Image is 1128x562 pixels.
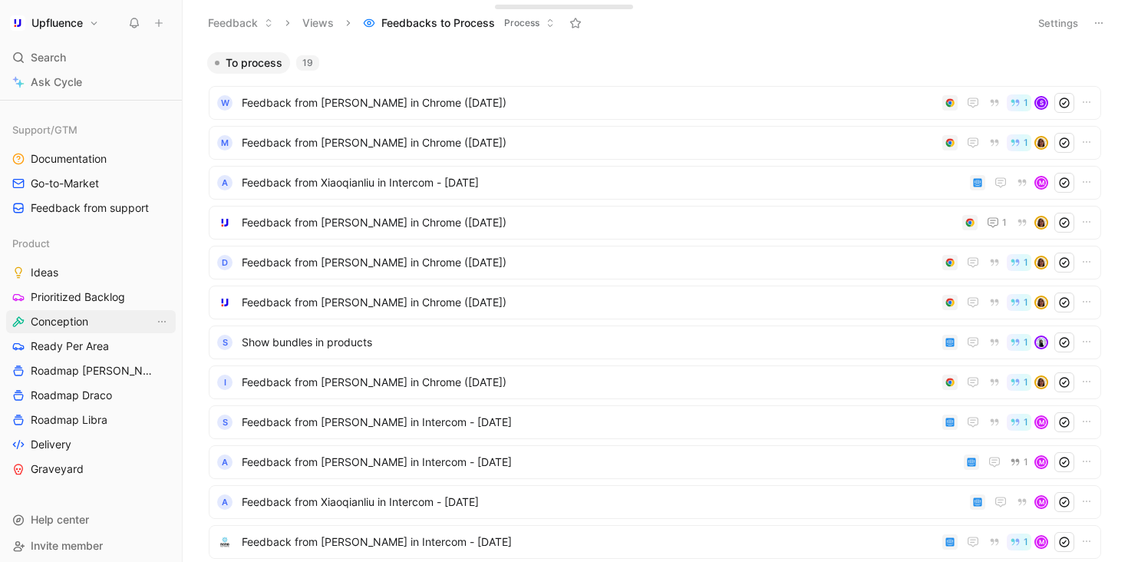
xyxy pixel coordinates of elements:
a: Feedback from support [6,197,176,220]
a: dFeedback from [PERSON_NAME] in Chrome ([DATE])1avatar [209,246,1101,279]
div: 19 [296,55,319,71]
a: Documentation [6,147,176,170]
button: 1 [984,213,1010,232]
button: View actions [154,314,170,329]
span: Search [31,48,66,67]
span: Help center [31,513,89,526]
a: SFeedback from [PERSON_NAME] in Intercom - [DATE]1M [209,405,1101,439]
div: Support/GTM [6,118,176,141]
div: A [217,455,233,470]
img: Upfluence [10,15,25,31]
img: avatar [1036,377,1047,388]
div: ProductIdeasPrioritized BacklogConceptionView actionsReady Per AreaRoadmap [PERSON_NAME]Roadmap D... [6,232,176,481]
span: 1 [1024,258,1028,267]
div: S [217,335,233,350]
a: ConceptionView actions [6,310,176,333]
a: Ideas [6,261,176,284]
span: Feedback from [PERSON_NAME] in Chrome ([DATE]) [242,293,936,312]
button: View actions [154,461,170,477]
div: M [217,135,233,150]
button: 1 [1007,94,1031,111]
a: logoFeedback from [PERSON_NAME] in Chrome ([DATE])1avatar [209,206,1101,240]
button: 1 [1007,294,1031,311]
a: WFeedback from [PERSON_NAME] in Chrome ([DATE])1S [209,86,1101,120]
div: d [217,255,233,270]
a: MFeedback from [PERSON_NAME] in Chrome ([DATE])1avatar [209,126,1101,160]
img: logo [217,534,233,550]
span: Graveyard [31,461,84,477]
div: Support/GTMDocumentationGo-to-MarketFeedback from support [6,118,176,220]
span: Feedback from [PERSON_NAME] in Chrome ([DATE]) [242,213,956,232]
button: View actions [154,437,170,452]
a: Go-to-Market [6,172,176,195]
span: Feedback from [PERSON_NAME] in Intercom - [DATE] [242,453,958,471]
h1: Upfluence [31,16,83,30]
div: A [217,494,233,510]
a: SShow bundles in products1avatar [209,326,1101,359]
span: Roadmap Draco [31,388,112,403]
button: 1 [1007,334,1031,351]
button: View actions [154,289,170,305]
button: View actions [156,363,171,379]
span: Support/GTM [12,122,78,137]
button: Feedbacks to ProcessProcess [356,12,562,35]
span: 1 [1024,378,1028,387]
a: Roadmap Libra [6,408,176,431]
button: Views [295,12,341,35]
span: Feedbacks to Process [381,15,495,31]
div: Drop anything here to capture feedback [505,1,576,7]
a: logoFeedback from [PERSON_NAME] in Chrome ([DATE])1avatar [209,286,1101,319]
button: View actions [154,388,170,403]
span: 1 [1002,218,1007,227]
span: 1 [1024,298,1028,307]
span: 1 [1024,537,1028,547]
img: logo [217,295,233,310]
button: View actions [154,412,170,428]
span: Documentation [31,151,107,167]
img: avatar [1036,137,1047,148]
button: To process [207,52,290,74]
button: View actions [154,200,170,216]
img: logo [217,215,233,230]
a: logoFeedback from [PERSON_NAME] in Intercom - [DATE]1M [209,525,1101,559]
div: Product [6,232,176,255]
span: Go-to-Market [31,176,99,191]
span: Feedback from [PERSON_NAME] in Intercom - [DATE] [242,533,936,551]
a: Ready Per Area [6,335,176,358]
a: AFeedback from [PERSON_NAME] in Intercom - [DATE]1M [209,445,1101,479]
a: Graveyard [6,458,176,481]
button: View actions [154,339,170,354]
div: M [1036,417,1047,428]
button: 1 [1007,414,1031,431]
span: Process [504,15,539,31]
div: i [217,375,233,390]
span: Prioritized Backlog [31,289,125,305]
a: Delivery [6,433,176,456]
button: View actions [154,176,170,191]
button: 1 [1007,534,1031,550]
div: S [1036,98,1047,108]
span: 1 [1024,138,1028,147]
button: 1 [1007,454,1031,471]
div: M [1036,497,1047,507]
div: S [217,415,233,430]
button: UpfluenceUpfluence [6,12,103,34]
span: Conception [31,314,88,329]
span: Ask Cycle [31,73,82,91]
span: 1 [1024,458,1028,467]
div: M [1036,457,1047,468]
span: Product [12,236,50,251]
span: Ready Per Area [31,339,109,354]
span: Feedback from [PERSON_NAME] in Chrome ([DATE]) [242,373,936,392]
a: Roadmap [PERSON_NAME] [6,359,176,382]
span: Feedback from Xiaoqianliu in Intercom - [DATE] [242,174,964,192]
div: W [217,95,233,111]
a: Ask Cycle [6,71,176,94]
div: A [217,175,233,190]
button: View actions [154,265,170,280]
button: 1 [1007,134,1031,151]
span: Delivery [31,437,71,452]
div: Help center [6,508,176,531]
span: Feedback from [PERSON_NAME] in Chrome ([DATE]) [242,94,936,112]
span: Feedback from [PERSON_NAME] in Chrome ([DATE]) [242,253,936,272]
